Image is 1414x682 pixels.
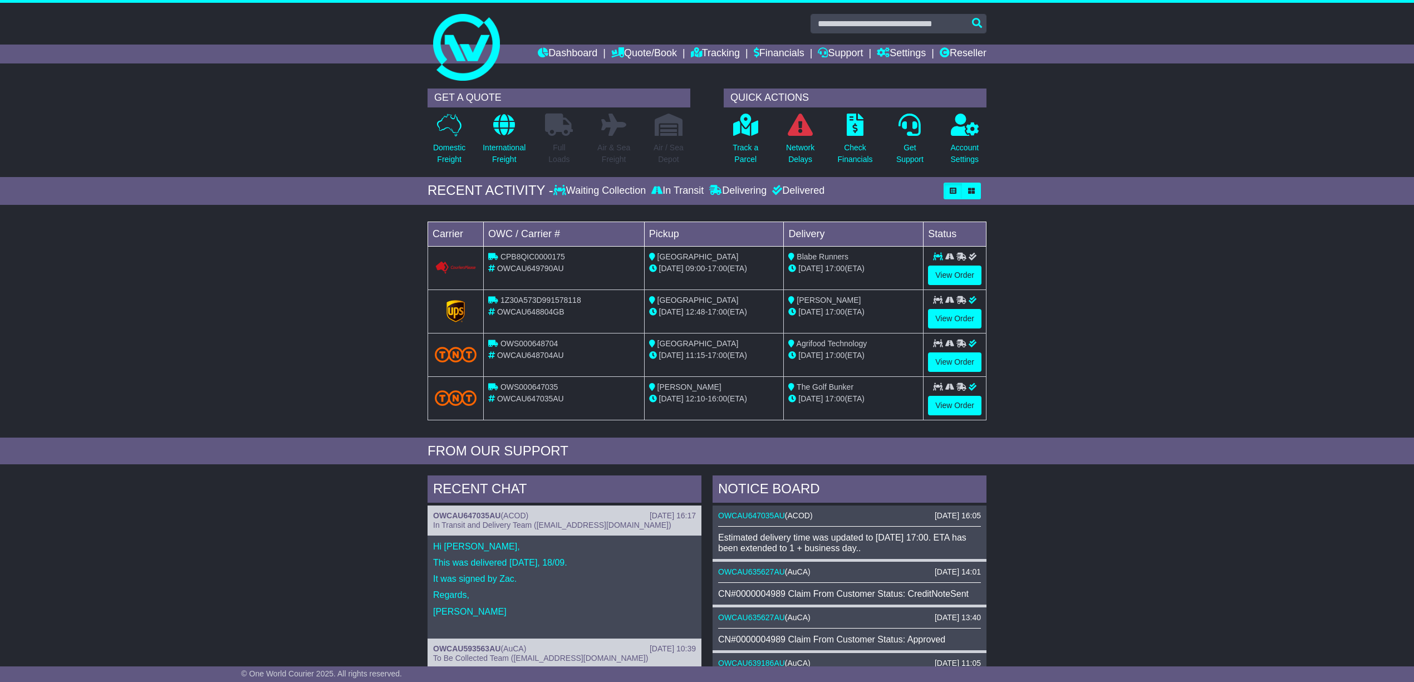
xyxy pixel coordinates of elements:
a: Quote/Book [611,45,677,63]
span: 11:15 [686,351,705,360]
span: [DATE] [798,394,823,403]
span: OWCAU648704AU [497,351,564,360]
p: Air / Sea Depot [654,142,684,165]
div: (ETA) [788,306,919,318]
div: CN#0000004989 Claim From Customer Status: CreditNoteSent [718,588,981,599]
span: In Transit and Delivery Team ([EMAIL_ADDRESS][DOMAIN_NAME]) [433,521,671,529]
div: ( ) [718,613,981,622]
a: View Order [928,396,981,415]
span: © One World Courier 2025. All rights reserved. [241,669,402,678]
div: [DATE] 10:39 [650,644,696,654]
p: Domestic Freight [433,142,465,165]
div: Delivering [706,185,769,197]
div: Waiting Collection [553,185,649,197]
span: [PERSON_NAME] [657,382,721,391]
span: The Golf Bunker [797,382,853,391]
span: [DATE] [798,351,823,360]
a: OWCAU639186AU [718,659,785,668]
div: [DATE] 13:40 [935,613,981,622]
span: [DATE] [798,307,823,316]
img: TNT_Domestic.png [435,390,477,405]
a: OWCAU635627AU [718,567,785,576]
span: [PERSON_NAME] [797,296,861,305]
span: Agrifood Technology [797,339,867,348]
span: 16:00 [708,394,727,403]
div: ( ) [718,511,981,521]
div: CN#0000004989 Claim From Customer Status: Approved [718,634,981,645]
a: View Order [928,309,981,328]
span: OWS000648704 [500,339,558,348]
span: ACOD [788,511,810,520]
span: 17:00 [825,351,845,360]
a: OWCAU647035AU [718,511,785,520]
span: OWCAU647035AU [497,394,564,403]
div: (ETA) [788,263,919,274]
p: [PERSON_NAME] [433,606,696,617]
img: GetCarrierServiceLogo [446,300,465,322]
span: OWCAU649790AU [497,264,564,273]
p: It was signed by Zac. [433,573,696,584]
td: Pickup [644,222,784,246]
p: Track a Parcel [733,142,758,165]
span: [GEOGRAPHIC_DATA] [657,339,739,348]
div: - (ETA) [649,263,779,274]
p: This was delivered [DATE], 18/09. [433,557,696,568]
p: Account Settings [951,142,979,165]
div: [DATE] 16:05 [935,511,981,521]
td: Carrier [428,222,484,246]
span: AuCA [788,659,808,668]
a: OWCAU647035AU [433,511,500,520]
div: FROM OUR SUPPORT [428,443,986,459]
span: 17:00 [708,264,727,273]
a: OWCAU593563AU [433,644,500,653]
div: QUICK ACTIONS [724,89,986,107]
span: CPB8QIC0000175 [500,252,565,261]
span: 12:48 [686,307,705,316]
p: Get Support [896,142,924,165]
span: 17:00 [825,307,845,316]
p: Air & Sea Freight [597,142,630,165]
span: ACOD [503,511,526,520]
div: [DATE] 16:17 [650,511,696,521]
a: Settings [877,45,926,63]
div: - (ETA) [649,393,779,405]
td: Status [924,222,986,246]
span: 17:00 [825,394,845,403]
div: ( ) [718,659,981,668]
span: 09:00 [686,264,705,273]
span: OWCAU648804GB [497,307,564,316]
a: Reseller [940,45,986,63]
a: DomesticFreight [433,113,466,171]
span: AuCA [788,613,808,622]
a: Dashboard [538,45,597,63]
a: Financials [754,45,804,63]
span: OWS000647035 [500,382,558,391]
a: AccountSettings [950,113,980,171]
p: Full Loads [545,142,573,165]
span: To Be Collected Team ([EMAIL_ADDRESS][DOMAIN_NAME]) [433,654,648,663]
img: GetCarrierServiceLogo [435,261,477,274]
td: OWC / Carrier # [484,222,645,246]
div: GET A QUOTE [428,89,690,107]
span: [GEOGRAPHIC_DATA] [657,296,739,305]
img: TNT_Domestic.png [435,347,477,362]
p: Network Delays [786,142,814,165]
div: Delivered [769,185,824,197]
div: ( ) [433,644,696,654]
a: Tracking [691,45,740,63]
a: View Order [928,352,981,372]
a: NetworkDelays [785,113,815,171]
span: [DATE] [798,264,823,273]
span: 12:10 [686,394,705,403]
div: ( ) [433,511,696,521]
a: CheckFinancials [837,113,873,171]
span: Blabe Runners [797,252,848,261]
div: [DATE] 14:01 [935,567,981,577]
p: Check Financials [838,142,873,165]
td: Delivery [784,222,924,246]
a: Support [818,45,863,63]
span: [GEOGRAPHIC_DATA] [657,252,739,261]
div: RECENT ACTIVITY - [428,183,553,199]
a: View Order [928,266,981,285]
a: Track aParcel [732,113,759,171]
